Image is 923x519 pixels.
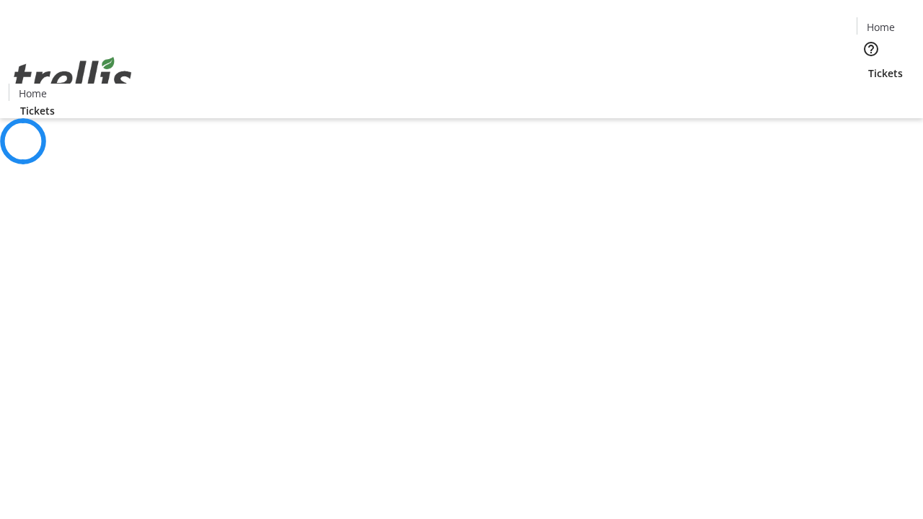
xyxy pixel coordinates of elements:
img: Orient E2E Organization 6uU3ANMNi8's Logo [9,41,137,113]
a: Tickets [857,66,914,81]
span: Tickets [868,66,903,81]
a: Home [857,19,904,35]
span: Home [19,86,47,101]
span: Tickets [20,103,55,118]
button: Help [857,35,886,63]
a: Tickets [9,103,66,118]
button: Cart [857,81,886,110]
a: Home [9,86,56,101]
span: Home [867,19,895,35]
